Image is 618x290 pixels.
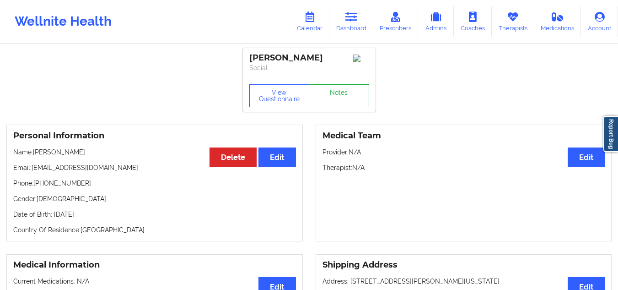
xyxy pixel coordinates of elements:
p: Name: [PERSON_NAME] [13,148,296,157]
p: Date of Birth: [DATE] [13,210,296,219]
button: Delete [210,148,257,167]
a: Therapists [492,6,534,37]
h3: Personal Information [13,131,296,141]
p: Address: [STREET_ADDRESS][PERSON_NAME][US_STATE] [322,277,605,286]
p: Provider: N/A [322,148,605,157]
h3: Shipping Address [322,260,605,270]
p: Current Medications: N/A [13,277,296,286]
button: View Questionnaire [249,84,310,107]
a: Admins [418,6,454,37]
a: Notes [309,84,369,107]
img: Image%2Fplaceholer-image.png [353,55,369,62]
p: Country Of Residence: [GEOGRAPHIC_DATA] [13,225,296,235]
a: Medications [534,6,581,37]
a: Account [581,6,618,37]
h3: Medical Team [322,131,605,141]
button: Edit [568,148,605,167]
p: Phone: [PHONE_NUMBER] [13,179,296,188]
a: Calendar [290,6,329,37]
h3: Medical Information [13,260,296,270]
p: Email: [EMAIL_ADDRESS][DOMAIN_NAME] [13,163,296,172]
a: Coaches [454,6,492,37]
a: Report Bug [603,116,618,152]
a: Prescribers [373,6,419,37]
div: [PERSON_NAME] [249,53,369,63]
p: Therapist: N/A [322,163,605,172]
p: Social [249,63,369,72]
p: Gender: [DEMOGRAPHIC_DATA] [13,194,296,203]
a: Dashboard [329,6,373,37]
button: Edit [258,148,296,167]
